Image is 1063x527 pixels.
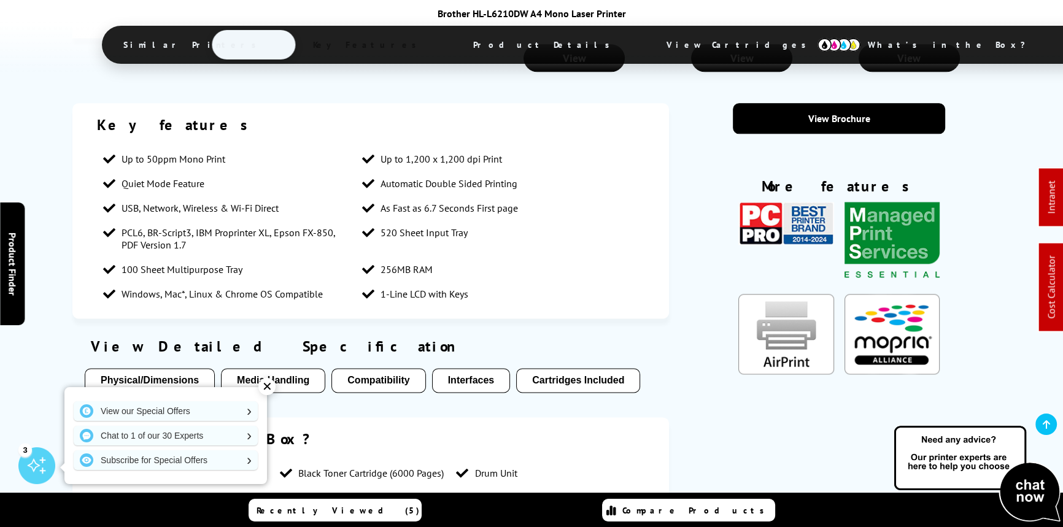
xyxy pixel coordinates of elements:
span: Up to 1,200 x 1,200 dpi Print [381,153,502,165]
img: cmyk-icon.svg [818,38,860,52]
span: USB, Network, Wireless & Wi-Fi Direct [122,202,279,214]
span: 1-Line LCD with Keys [381,288,468,300]
div: More features [733,177,945,202]
span: Power Supply Cord [474,491,553,504]
span: Quiet Mode Feature [122,177,204,190]
span: PCL6, BR-Script3, IBM Proprinter XL, Epson FX-850, PDF Version 1.7 [122,226,350,251]
span: As Fast as 6.7 Seconds First page [381,202,518,214]
button: Media Handling [221,368,325,393]
button: Physical/Dimensions [85,368,215,393]
img: PC Pro Award [738,202,834,245]
img: Open Live Chat window [891,424,1063,525]
a: Chat to 1 of our 30 Experts [74,426,258,445]
span: Compare Products [622,505,771,516]
div: What's in the Box? [97,429,644,448]
span: Warranty Card [298,491,355,504]
a: KeyFeatureModal340 [845,272,940,285]
span: Drum Unit [474,467,517,479]
span: Similar Printers [105,30,281,60]
div: View Detailed Specification [85,337,657,356]
button: Cartridges Included [516,368,640,393]
a: Intranet [1045,181,1057,214]
a: KeyFeatureModal324 [845,364,940,377]
span: What’s in the Box? [849,30,1056,60]
a: Recently Viewed (5) [249,499,422,521]
a: Compare Products [602,499,775,521]
span: 100 Sheet Multipurpose Tray [122,263,242,275]
span: 520 Sheet Input Tray [381,226,468,239]
span: Windows, Mac*, Linux & Chrome OS Compatible [122,288,323,300]
span: Quick Set-Up Guide [122,491,203,504]
div: Key features [97,115,644,134]
span: Automatic Double Sided Printing [381,177,517,190]
img: AirPrint [738,294,834,374]
span: Product Details [455,30,635,60]
span: Up to 50ppm Mono Print [122,153,225,165]
span: Product Finder [6,232,18,295]
button: Compatibility [331,368,425,393]
a: Cost Calculator [1045,256,1057,319]
button: Interfaces [432,368,511,393]
div: 3 [18,443,32,456]
img: Mopria Certified [845,294,940,374]
img: Brother MPS Essential [845,202,940,282]
span: Key Features [295,30,441,60]
a: View our Special Offers [74,401,258,421]
div: ✕ [258,378,276,395]
div: Brother HL-L6210DW A4 Mono Laser Printer [102,7,961,20]
a: View Brochure [733,103,945,134]
a: KeyFeatureModal85 [738,364,834,377]
a: KeyFeatureModal353 [738,235,834,247]
span: Black Toner Cartridge (6000 Pages) [298,467,444,479]
a: Subscribe for Special Offers [74,450,258,470]
span: Recently Viewed (5) [257,505,420,516]
span: View Cartridges [648,29,836,61]
span: 256MB RAM [381,263,433,275]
